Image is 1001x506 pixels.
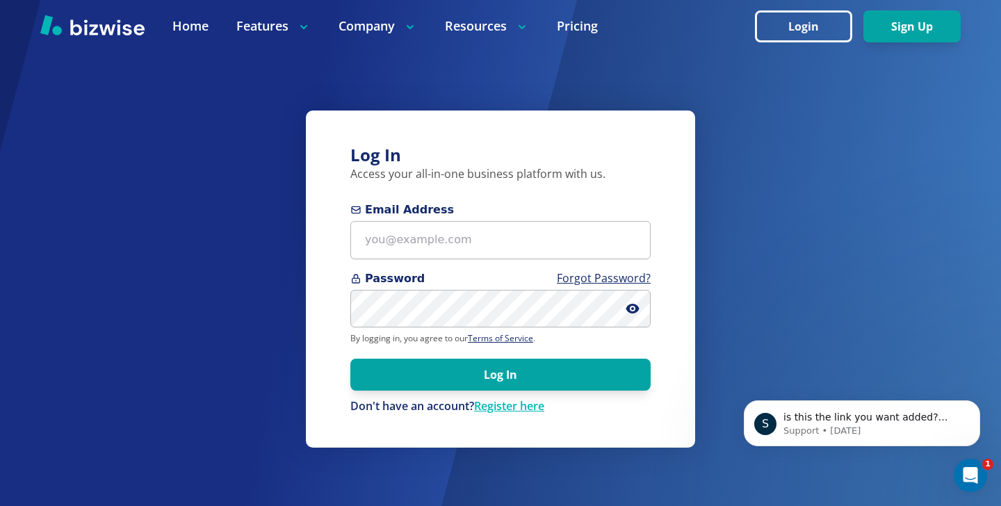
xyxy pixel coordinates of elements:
[350,202,651,218] span: Email Address
[350,167,651,182] p: Access your all-in-one business platform with us.
[557,17,598,35] a: Pricing
[557,270,651,286] a: Forgot Password?
[863,20,961,33] a: Sign Up
[40,15,145,35] img: Bizwise Logo
[474,398,544,414] a: Register here
[954,459,987,492] iframe: Intercom live chat
[723,371,1001,468] iframe: Intercom notifications message
[350,359,651,391] button: Log In
[350,144,651,167] h3: Log In
[445,17,529,35] p: Resources
[172,17,209,35] a: Home
[350,333,651,344] p: By logging in, you agree to our .
[755,10,852,42] button: Login
[468,332,533,344] a: Terms of Service
[755,20,863,33] a: Login
[350,399,651,414] p: Don't have an account?
[863,10,961,42] button: Sign Up
[236,17,311,35] p: Features
[350,270,651,287] span: Password
[339,17,417,35] p: Company
[350,221,651,259] input: you@example.com
[982,459,993,470] span: 1
[350,399,651,414] div: Don't have an account?Register here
